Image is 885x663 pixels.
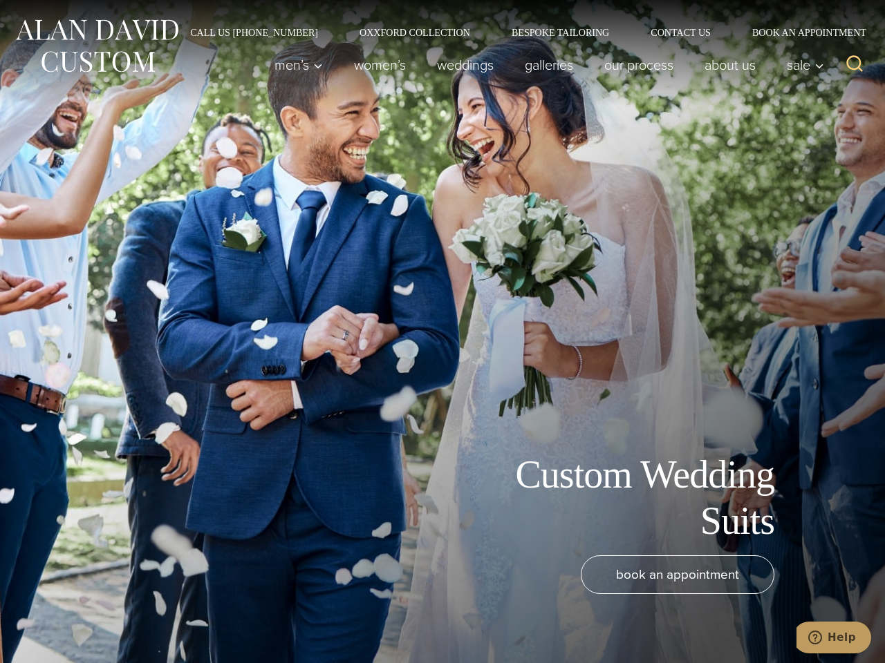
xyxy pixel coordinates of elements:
[169,28,871,37] nav: Secondary Navigation
[339,28,491,37] a: Oxxford Collection
[422,51,510,79] a: weddings
[616,564,739,584] span: book an appointment
[732,28,871,37] a: Book an Appointment
[581,555,774,594] a: book an appointment
[510,51,589,79] a: Galleries
[838,48,871,81] button: View Search Form
[259,51,339,79] button: Men’s sub menu toggle
[463,452,774,544] h1: Custom Wedding Suits
[689,51,772,79] a: About Us
[169,28,339,37] a: Call Us [PHONE_NUMBER]
[491,28,630,37] a: Bespoke Tailoring
[589,51,689,79] a: Our Process
[339,51,422,79] a: Women’s
[14,15,180,77] img: Alan David Custom
[630,28,732,37] a: Contact Us
[772,51,832,79] button: Sale sub menu toggle
[796,622,871,656] iframe: Opens a widget where you can chat to one of our agents
[259,51,832,79] nav: Primary Navigation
